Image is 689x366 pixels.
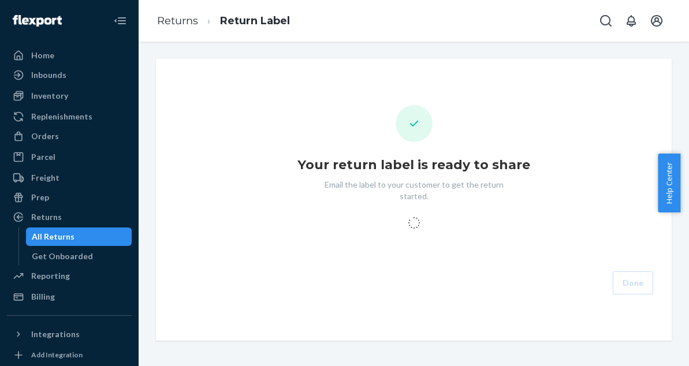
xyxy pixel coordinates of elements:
[7,208,132,226] a: Returns
[31,172,59,184] div: Freight
[31,111,92,122] div: Replenishments
[32,251,93,262] div: Get Onboarded
[7,127,132,145] a: Orders
[7,66,132,84] a: Inbounds
[7,287,132,306] a: Billing
[7,325,132,343] button: Integrations
[31,151,55,163] div: Parcel
[7,148,132,166] a: Parcel
[109,9,132,32] button: Close Navigation
[31,130,59,142] div: Orders
[26,227,132,246] a: All Returns
[31,90,68,102] div: Inventory
[31,350,83,360] div: Add Integration
[297,156,530,174] h1: Your return label is ready to share
[31,69,66,81] div: Inbounds
[7,348,132,362] a: Add Integration
[31,50,54,61] div: Home
[31,291,55,302] div: Billing
[148,4,299,38] ol: breadcrumbs
[31,192,49,203] div: Prep
[613,271,653,294] button: Done
[7,46,132,65] a: Home
[645,9,668,32] button: Open account menu
[220,14,290,27] a: Return Label
[594,9,617,32] button: Open Search Box
[157,14,198,27] a: Returns
[32,231,75,242] div: All Returns
[7,107,132,126] a: Replenishments
[7,169,132,187] a: Freight
[658,154,680,212] button: Help Center
[7,188,132,207] a: Prep
[31,211,62,223] div: Returns
[313,179,515,202] p: Email the label to your customer to get the return started.
[13,15,62,27] img: Flexport logo
[31,270,70,282] div: Reporting
[7,267,132,285] a: Reporting
[7,87,132,105] a: Inventory
[620,9,643,32] button: Open notifications
[26,247,132,266] a: Get Onboarded
[31,328,80,340] div: Integrations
